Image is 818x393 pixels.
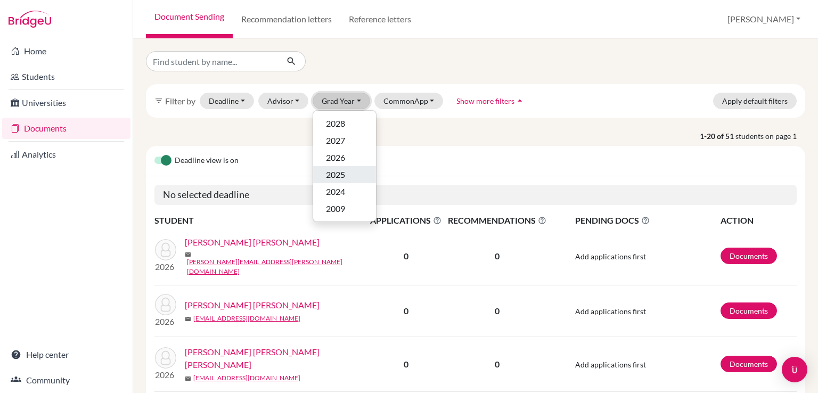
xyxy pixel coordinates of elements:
[200,93,254,109] button: Deadline
[155,294,176,315] img: Arguedas Castro, Daniel
[313,200,376,217] button: 2009
[514,95,525,106] i: arrow_drop_up
[193,373,300,383] a: [EMAIL_ADDRESS][DOMAIN_NAME]
[404,359,408,369] b: 0
[2,144,130,165] a: Analytics
[445,358,549,371] p: 0
[9,11,51,28] img: Bridge-U
[313,183,376,200] button: 2024
[575,307,646,316] span: Add applications first
[313,132,376,149] button: 2027
[193,314,300,323] a: [EMAIL_ADDRESS][DOMAIN_NAME]
[154,96,163,105] i: filter_list
[326,185,345,198] span: 2024
[368,214,444,227] span: APPLICATIONS
[445,305,549,317] p: 0
[326,202,345,215] span: 2009
[404,306,408,316] b: 0
[723,9,805,29] button: [PERSON_NAME]
[326,134,345,147] span: 2027
[185,375,191,382] span: mail
[313,166,376,183] button: 2025
[258,93,309,109] button: Advisor
[165,96,195,106] span: Filter by
[374,93,444,109] button: CommonApp
[2,66,130,87] a: Students
[456,96,514,105] span: Show more filters
[155,347,176,369] img: Arico Valdez, Enzo Antonio
[447,93,534,109] button: Show more filtersarrow_drop_up
[720,214,797,227] th: ACTION
[185,346,375,371] a: [PERSON_NAME] [PERSON_NAME] [PERSON_NAME]
[2,344,130,365] a: Help center
[155,239,176,260] img: Alfaro Valverde, Megan Michelle
[721,302,777,319] a: Documents
[575,214,719,227] span: PENDING DOCS
[2,118,130,139] a: Documents
[146,51,278,71] input: Find student by name...
[313,110,377,222] div: Grad Year
[721,248,777,264] a: Documents
[313,149,376,166] button: 2026
[326,168,345,181] span: 2025
[2,40,130,62] a: Home
[445,214,549,227] span: RECOMMENDATIONS
[313,115,376,132] button: 2028
[735,130,805,142] span: students on page 1
[2,92,130,113] a: Universities
[185,236,320,249] a: [PERSON_NAME] [PERSON_NAME]
[313,93,370,109] button: Grad Year
[155,260,176,273] p: 2026
[185,251,191,258] span: mail
[713,93,797,109] button: Apply default filters
[155,369,176,381] p: 2026
[154,214,367,227] th: STUDENT
[575,360,646,369] span: Add applications first
[154,185,797,205] h5: No selected deadline
[404,251,408,261] b: 0
[187,257,375,276] a: [PERSON_NAME][EMAIL_ADDRESS][PERSON_NAME][DOMAIN_NAME]
[185,316,191,322] span: mail
[721,356,777,372] a: Documents
[326,117,345,130] span: 2028
[700,130,735,142] strong: 1-20 of 51
[2,370,130,391] a: Community
[175,154,239,167] span: Deadline view is on
[185,299,320,312] a: [PERSON_NAME] [PERSON_NAME]
[782,357,807,382] div: Open Intercom Messenger
[155,315,176,328] p: 2026
[575,252,646,261] span: Add applications first
[445,250,549,263] p: 0
[326,151,345,164] span: 2026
